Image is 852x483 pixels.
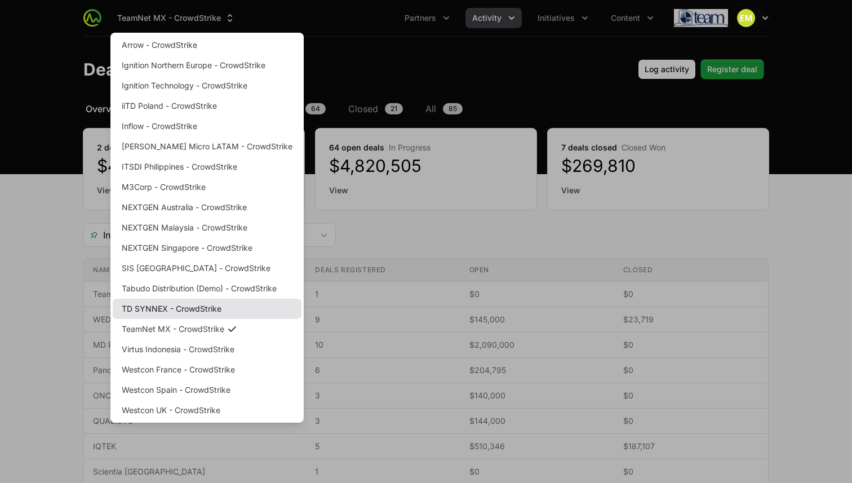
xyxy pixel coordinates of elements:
[113,177,301,197] a: M3Corp - CrowdStrike
[113,339,301,360] a: Virtus Indonesia - CrowdStrike
[113,380,301,400] a: Westcon Spain - CrowdStrike
[113,319,301,339] a: TeamNet MX - CrowdStrike
[113,258,301,278] a: SIS [GEOGRAPHIC_DATA] - CrowdStrike
[113,76,301,96] a: Ignition Technology - CrowdStrike
[113,116,301,136] a: Inflow - CrowdStrike
[113,96,301,116] a: iiTD Poland - CrowdStrike
[113,218,301,238] a: NEXTGEN Malaysia - CrowdStrike
[113,400,301,420] a: Westcon UK - CrowdStrike
[313,224,335,246] div: Open
[113,197,301,218] a: NEXTGEN Australia - CrowdStrike
[113,35,301,55] a: Arrow - CrowdStrike
[113,55,301,76] a: Ignition Northern Europe - CrowdStrike
[113,157,301,177] a: ITSDI Philippines - CrowdStrike
[737,9,755,27] img: Eric Mingus
[110,8,242,28] div: Supplier switch menu
[101,8,660,28] div: Main navigation
[113,136,301,157] a: [PERSON_NAME] Micro LATAM - CrowdStrike
[113,299,301,319] a: TD SYNNEX - CrowdStrike
[113,360,301,380] a: Westcon France - CrowdStrike
[113,238,301,258] a: NEXTGEN Singapore - CrowdStrike
[113,278,301,299] a: Tabudo Distribution (Demo) - CrowdStrike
